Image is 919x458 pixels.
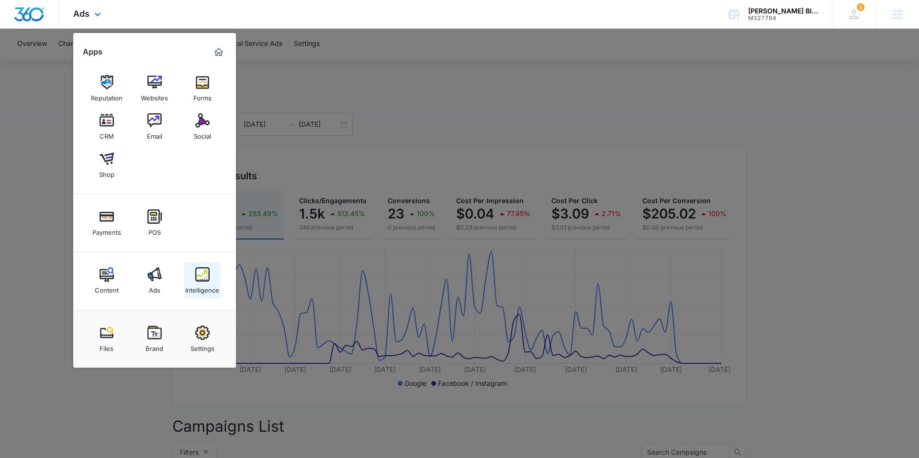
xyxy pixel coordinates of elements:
div: Settings [191,340,214,352]
h2: Apps [83,47,102,56]
img: website_grey.svg [15,25,23,33]
div: Ads [149,282,160,294]
div: Domain: [DOMAIN_NAME] [25,25,105,33]
div: account id [748,15,818,22]
div: Intelligence [185,282,219,294]
a: Shop [89,147,125,183]
a: POS [136,205,173,241]
a: Payments [89,205,125,241]
a: Content [89,262,125,299]
span: 1 [857,3,864,11]
a: Social [184,109,221,145]
div: Keywords by Traffic [106,56,161,63]
img: tab_domain_overview_orange.svg [26,55,34,63]
a: Websites [136,70,173,107]
a: Forms [184,70,221,107]
a: CRM [89,109,125,145]
div: Websites [141,89,168,102]
div: Brand [146,340,163,352]
a: Marketing 360® Dashboard [211,44,226,60]
span: Ads [73,9,90,19]
div: Content [95,282,119,294]
div: notifications count [857,3,864,11]
div: v 4.0.25 [27,15,47,23]
div: Domain Overview [36,56,86,63]
a: Ads [136,262,173,299]
div: Forms [193,89,212,102]
a: Settings [184,321,221,357]
a: Intelligence [184,262,221,299]
img: logo_orange.svg [15,15,23,23]
img: tab_keywords_by_traffic_grey.svg [95,55,103,63]
div: account name [748,7,818,15]
div: Social [194,128,211,140]
div: Payments [92,224,121,236]
div: POS [148,224,161,236]
div: Email [147,128,162,140]
div: Files [100,340,113,352]
a: Brand [136,321,173,357]
a: Files [89,321,125,357]
div: Reputation [91,89,123,102]
a: Email [136,109,173,145]
div: Shop [99,166,114,178]
a: Reputation [89,70,125,107]
div: CRM [100,128,114,140]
